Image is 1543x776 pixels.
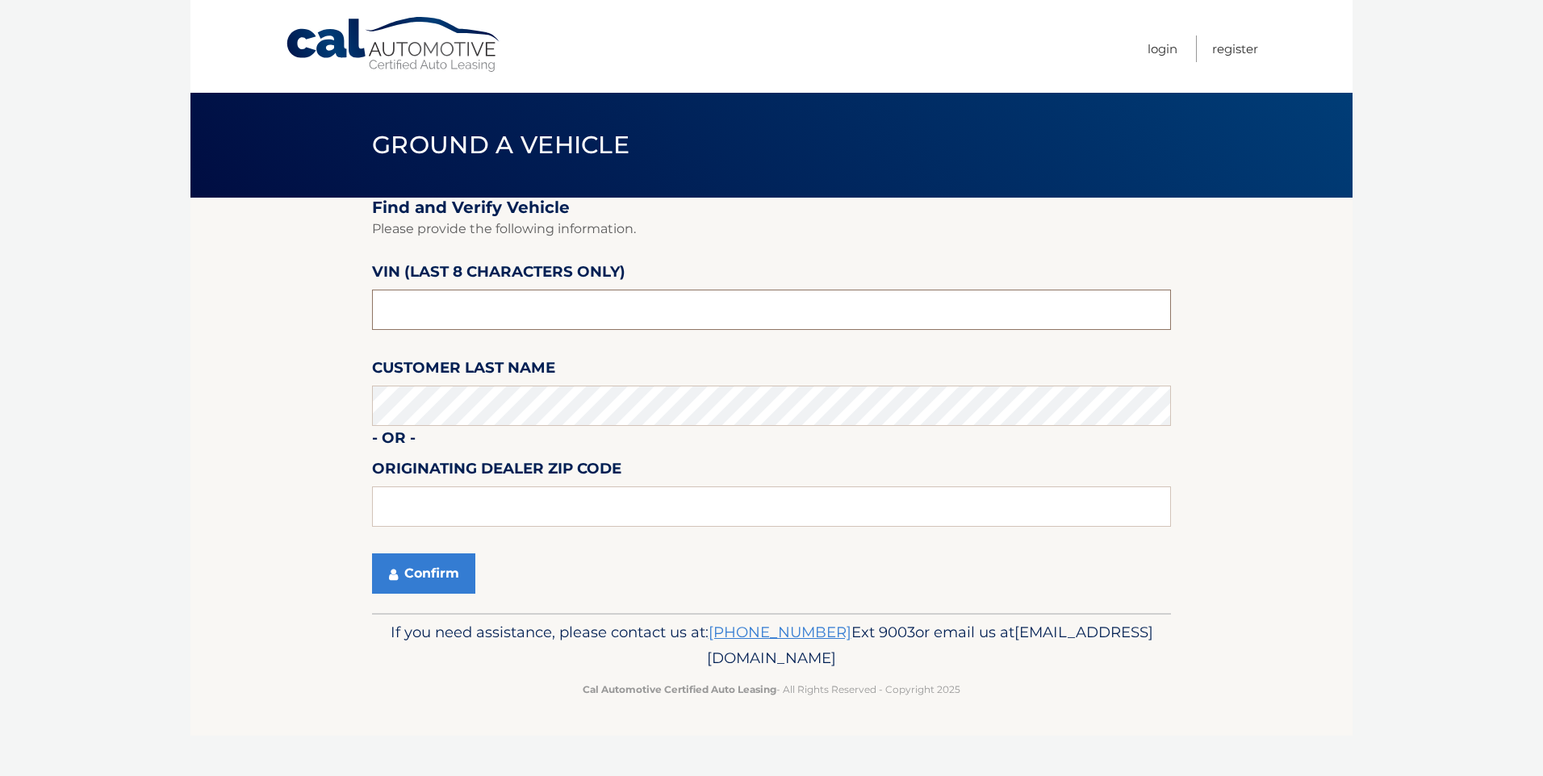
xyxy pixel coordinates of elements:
[1148,35,1177,62] a: Login
[383,620,1160,671] p: If you need assistance, please contact us at: or email us at
[372,198,1171,218] h2: Find and Verify Vehicle
[372,426,416,456] label: - or -
[709,623,851,641] a: [PHONE_NUMBER]
[372,130,629,160] span: Ground a Vehicle
[1212,35,1258,62] a: Register
[372,553,475,594] button: Confirm
[372,457,621,486] label: Originating Dealer Zip Code
[383,681,1160,698] p: - All Rights Reserved - Copyright 2025
[372,260,625,290] label: VIN (last 8 characters only)
[372,218,1171,240] p: Please provide the following information.
[285,16,503,73] a: Cal Automotive
[583,683,776,695] strong: Cal Automotive Certified Auto Leasing
[372,356,555,386] label: Customer Last Name
[709,623,915,641] span: Ext 9003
